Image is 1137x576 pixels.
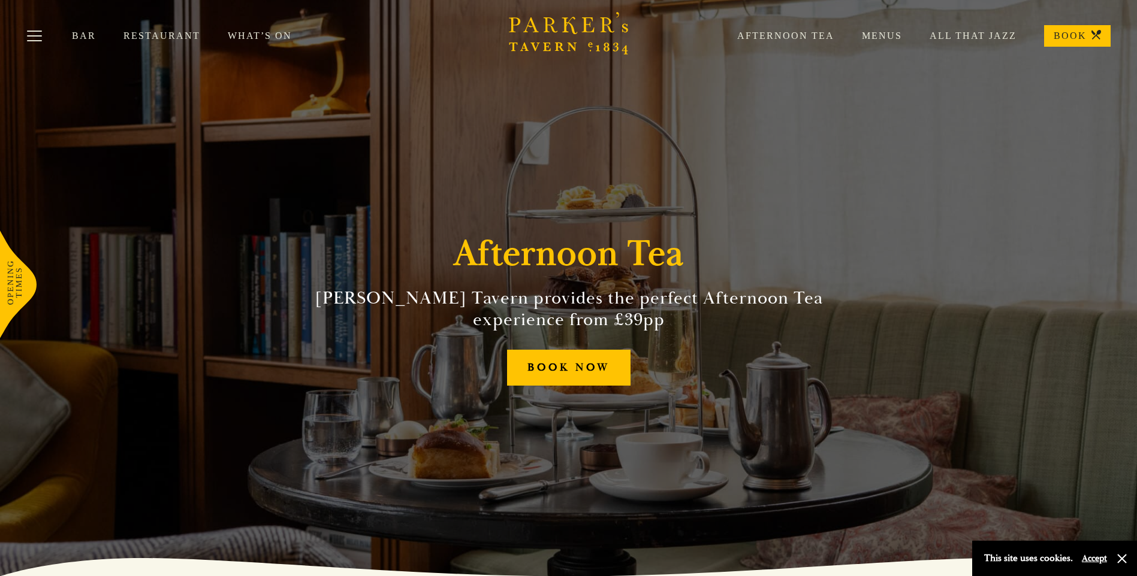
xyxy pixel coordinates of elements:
button: Close and accept [1116,553,1128,565]
button: Accept [1082,553,1107,564]
h2: [PERSON_NAME] Tavern provides the perfect Afternoon Tea experience from £39pp [295,287,842,331]
h1: Afternoon Tea [454,232,684,275]
p: This site uses cookies. [984,550,1073,567]
a: BOOK NOW [507,350,631,386]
